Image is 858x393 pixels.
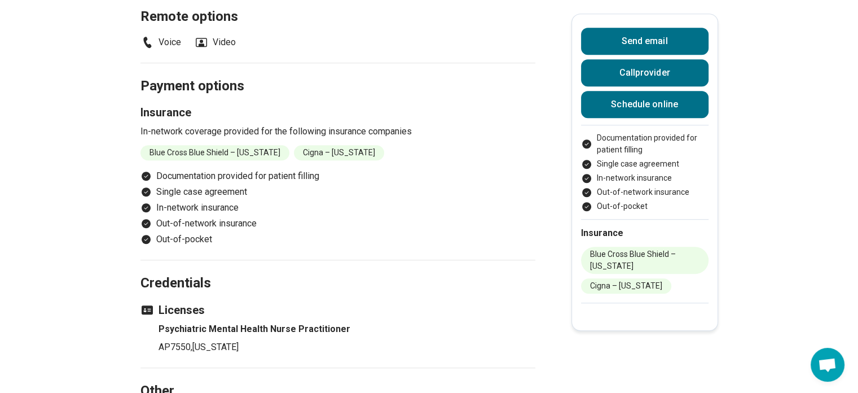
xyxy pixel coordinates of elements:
li: Out-of-network insurance [581,186,709,198]
li: Out-of-network insurance [140,217,535,230]
h2: Insurance [581,226,709,240]
h3: Licenses [140,302,535,318]
li: Cigna – [US_STATE] [581,278,671,294]
div: Open chat [811,348,844,382]
li: Blue Cross Blue Shield – [US_STATE] [581,247,709,274]
li: Out-of-pocket [140,233,535,246]
h4: Psychiatric Mental Health Nurse Practitioner [159,322,535,336]
button: Callprovider [581,59,709,86]
ul: Payment options [581,132,709,212]
li: Cigna – [US_STATE] [294,145,384,160]
span: , [US_STATE] [191,342,239,352]
li: Documentation provided for patient filling [140,169,535,183]
li: Out-of-pocket [581,200,709,212]
li: Blue Cross Blue Shield – [US_STATE] [140,145,289,160]
li: In-network insurance [140,201,535,215]
li: Voice [140,36,181,49]
p: AP7550 [159,340,535,354]
p: In-network coverage provided for the following insurance companies [140,125,535,138]
button: Send email [581,28,709,55]
h2: Credentials [140,247,535,293]
h3: Insurance [140,104,535,120]
li: Single case agreement [140,185,535,199]
a: Schedule online [581,91,709,118]
li: Video [195,36,236,49]
li: Single case agreement [581,158,709,170]
li: In-network insurance [581,172,709,184]
h2: Payment options [140,50,535,96]
li: Documentation provided for patient filling [581,132,709,156]
ul: Payment options [140,169,535,246]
